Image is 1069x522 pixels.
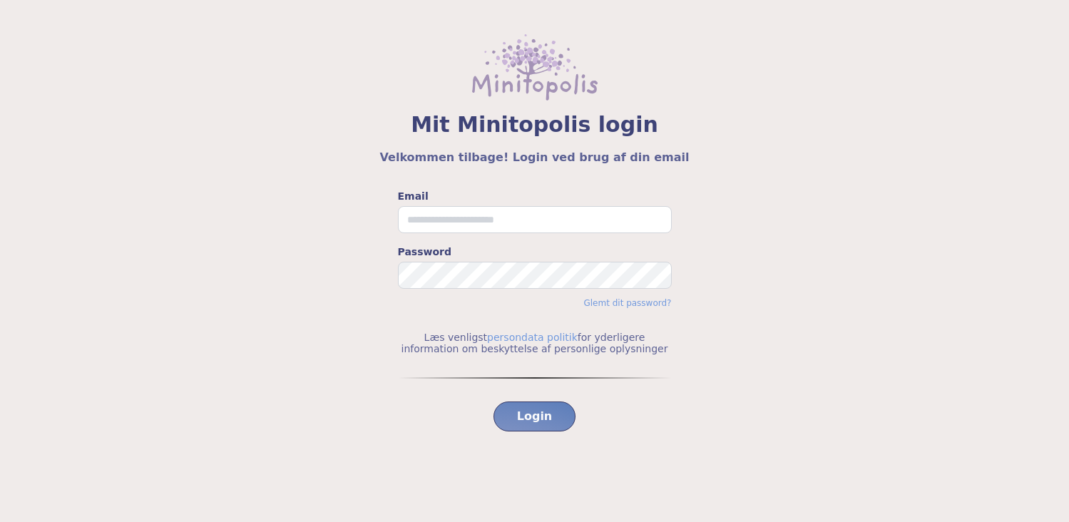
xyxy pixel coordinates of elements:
[398,189,672,203] label: Email
[398,332,672,354] p: Læs venligst for yderligere information om beskyttelse af personlige oplysninger
[517,408,553,425] span: Login
[487,332,578,343] a: persondata politik
[398,245,672,259] label: Password
[34,149,1035,166] h5: Velkommen tilbage! Login ved brug af din email
[34,112,1035,138] span: Mit Minitopolis login
[493,401,576,431] button: Login
[583,298,671,308] a: Glemt dit password?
